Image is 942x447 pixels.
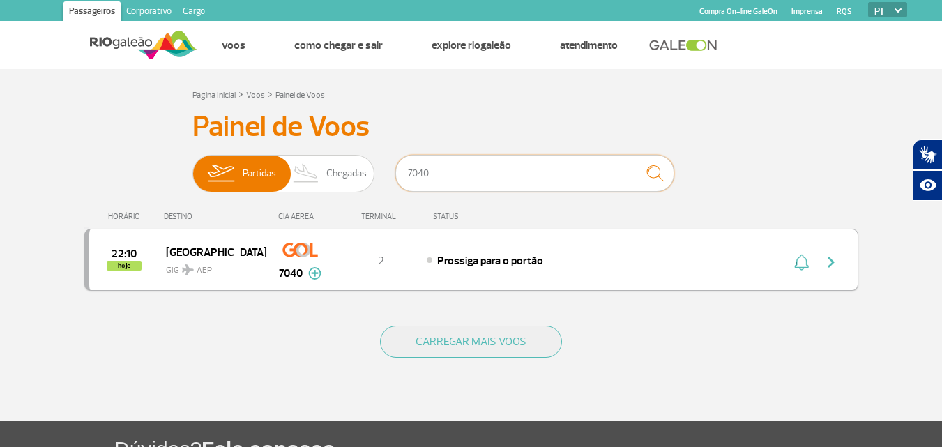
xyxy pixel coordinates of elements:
div: DESTINO [164,212,266,221]
span: hoje [107,261,142,271]
a: Como chegar e sair [294,38,383,52]
a: Explore RIOgaleão [432,38,511,52]
h3: Painel de Voos [192,109,750,144]
a: Compra On-line GaleOn [699,7,777,16]
a: Página Inicial [192,90,236,100]
span: [GEOGRAPHIC_DATA] [166,243,255,261]
a: > [238,86,243,102]
span: Chegadas [326,156,367,192]
span: 7040 [279,265,303,282]
a: Cargo [177,1,211,24]
a: Passageiros [63,1,121,24]
a: > [268,86,273,102]
div: HORÁRIO [89,212,165,221]
a: Voos [246,90,265,100]
a: Painel de Voos [275,90,325,100]
img: mais-info-painel-voo.svg [308,267,321,280]
button: CARREGAR MAIS VOOS [380,326,562,358]
img: sino-painel-voo.svg [794,254,809,271]
a: Imprensa [791,7,823,16]
a: Corporativo [121,1,177,24]
input: Voo, cidade ou cia aérea [395,155,674,192]
img: slider-desembarque [286,156,327,192]
span: 2025-08-26 22:10:00 [112,249,137,259]
span: GIG [166,257,255,277]
div: TERMINAL [335,212,426,221]
span: Prossiga para o portão [437,254,543,268]
span: Partidas [243,156,276,192]
img: destiny_airplane.svg [182,264,194,275]
img: slider-embarque [199,156,243,192]
div: CIA AÉREA [266,212,335,221]
a: Voos [222,38,245,52]
span: AEP [197,264,212,277]
div: STATUS [426,212,540,221]
button: Abrir tradutor de língua de sinais. [913,139,942,170]
a: Atendimento [560,38,618,52]
div: Plugin de acessibilidade da Hand Talk. [913,139,942,201]
a: RQS [837,7,852,16]
span: 2 [378,254,384,268]
img: seta-direita-painel-voo.svg [823,254,840,271]
button: Abrir recursos assistivos. [913,170,942,201]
